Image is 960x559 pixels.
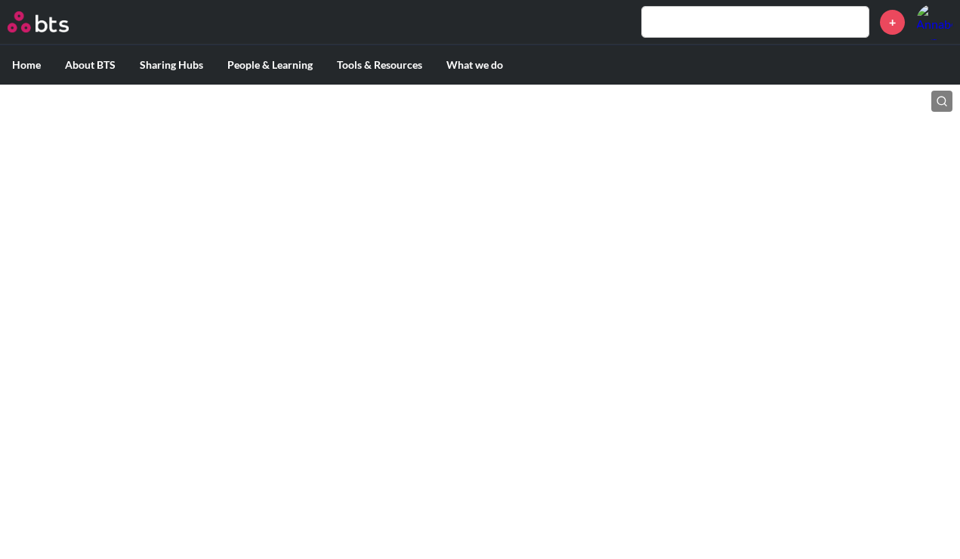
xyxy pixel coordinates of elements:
a: Go home [8,11,97,32]
label: Tools & Resources [325,45,434,85]
a: Profile [916,4,952,40]
label: People & Learning [215,45,325,85]
img: Annabelle Carver [916,4,952,40]
img: BTS Logo [8,11,69,32]
label: Sharing Hubs [128,45,215,85]
label: What we do [434,45,515,85]
a: + [880,10,905,35]
label: About BTS [53,45,128,85]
